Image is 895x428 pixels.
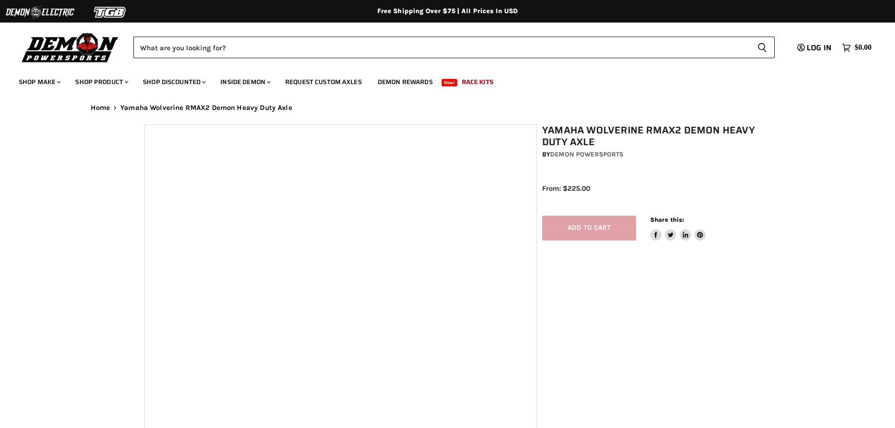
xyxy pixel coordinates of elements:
img: Demon Electric Logo 2 [5,3,75,21]
div: Free Shipping Over $75 | All Prices In USD [72,7,824,16]
div: by [542,149,756,160]
span: $0.00 [855,43,872,52]
nav: Breadcrumbs [72,104,824,112]
a: Shop Product [68,72,134,92]
a: $0.00 [837,41,876,54]
span: Yamaha Wolverine RMAX2 Demon Heavy Duty Axle [120,104,292,112]
span: Log in [807,42,832,54]
a: Inside Demon [213,72,276,92]
aside: Share this: [650,216,706,241]
a: Shop Make [12,72,66,92]
span: From: $225.00 [542,184,590,193]
ul: Main menu [12,69,869,92]
img: TGB Logo 2 [75,3,146,21]
span: Share this: [650,216,684,223]
a: Shop Discounted [136,72,211,92]
a: Log in [793,44,837,52]
a: Demon Rewards [371,72,440,92]
a: Request Custom Axles [278,72,369,92]
h1: Yamaha Wolverine RMAX2 Demon Heavy Duty Axle [542,125,756,148]
span: New! [442,79,458,86]
input: Search [133,37,750,58]
a: Demon Powersports [550,150,623,158]
a: Home [91,104,110,112]
form: Product [133,37,775,58]
a: Race Kits [455,72,500,92]
img: Demon Powersports [19,31,122,64]
button: Search [750,37,775,58]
